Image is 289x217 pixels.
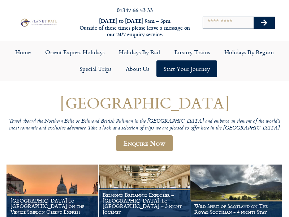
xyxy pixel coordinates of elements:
[217,44,281,60] a: Holidays by Region
[116,135,173,151] a: Enquire Now
[4,44,285,77] nav: Menu
[79,18,191,38] h6: [DATE] to [DATE] 9am – 5pm Outside of these times please leave a message on our 24/7 enquiry serv...
[10,198,94,215] h1: [GEOGRAPHIC_DATA] to [GEOGRAPHIC_DATA] on the Venice Simplon Orient Express
[254,17,275,29] button: Search
[118,60,156,77] a: About Us
[117,6,153,14] a: 01347 66 53 33
[72,60,118,77] a: Special Trips
[19,18,58,27] img: Planet Rail Train Holidays Logo
[38,44,112,60] a: Orient Express Holidays
[112,44,167,60] a: Holidays by Rail
[103,192,186,215] h1: Belmond Britannic Explorer – [GEOGRAPHIC_DATA] To [GEOGRAPHIC_DATA] – 3 night Journey
[7,94,282,111] h1: [GEOGRAPHIC_DATA]
[7,118,282,132] p: Travel aboard the Northern Belle or Belmond British Pullman in the [GEOGRAPHIC_DATA] and embrace ...
[8,44,38,60] a: Home
[156,60,217,77] a: Start your Journey
[167,44,217,60] a: Luxury Trains
[194,203,278,215] h1: Wild Spirit of Scotland on The Royal Scotsman - 4 nights Stay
